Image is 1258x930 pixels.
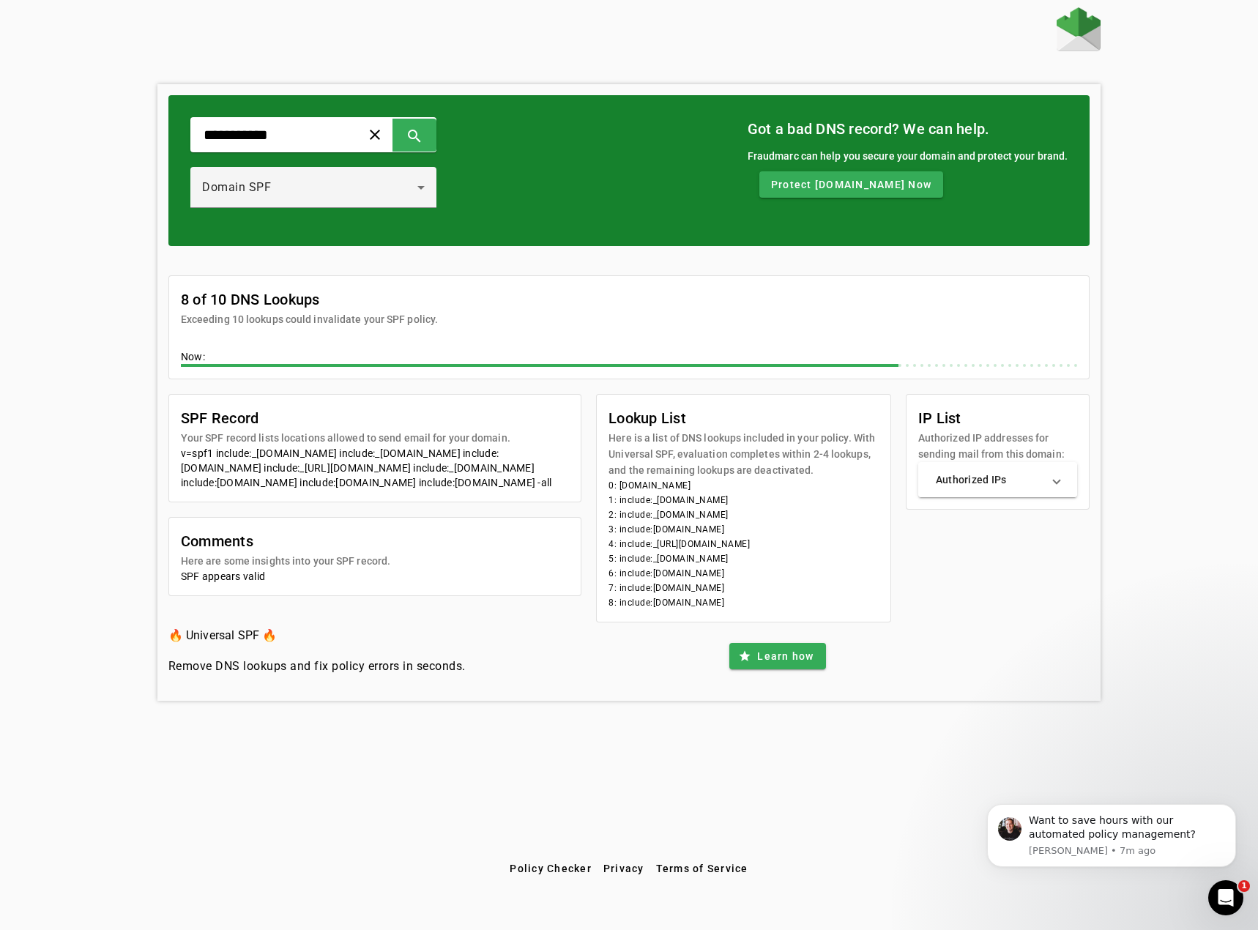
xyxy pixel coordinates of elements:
span: Privacy [603,863,644,874]
li: 7: include:[DOMAIN_NAME] [608,581,879,595]
a: Home [1057,7,1101,55]
mat-card-subtitle: Here are some insights into your SPF record. [181,553,390,569]
span: Domain SPF [202,180,271,194]
li: 6: include:[DOMAIN_NAME] [608,566,879,581]
div: Now: [181,349,1078,367]
button: Policy Checker [504,855,598,882]
li: 2: include:_[DOMAIN_NAME] [608,507,879,522]
h3: 🔥 Universal SPF 🔥 [168,625,466,646]
div: Fraudmarc can help you secure your domain and protect your brand. [748,148,1068,164]
mat-expansion-panel-header: Authorized IPs [918,462,1078,497]
mat-card-title: SPF Record [181,406,510,430]
button: Protect [DOMAIN_NAME] Now [759,171,943,198]
iframe: Intercom live chat [1208,880,1243,915]
h4: Remove DNS lookups and fix policy errors in seconds. [168,658,466,675]
mat-card-subtitle: Exceeding 10 lookups could invalidate your SPF policy. [181,311,438,327]
div: v=spf1 include:_[DOMAIN_NAME] include:_[DOMAIN_NAME] include:[DOMAIN_NAME] include:_[URL][DOMAIN_... [181,446,569,490]
mat-card-title: IP List [918,406,1078,430]
li: 5: include:_[DOMAIN_NAME] [608,551,879,566]
button: Learn how [729,643,825,669]
li: 3: include:[DOMAIN_NAME] [608,522,879,537]
mat-card-title: Comments [181,529,390,553]
mat-card-title: 8 of 10 DNS Lookups [181,288,438,311]
mat-card-subtitle: Authorized IP addresses for sending mail from this domain: [918,430,1078,462]
span: Learn how [757,649,814,663]
span: Policy Checker [510,863,592,874]
mat-card-subtitle: Your SPF record lists locations allowed to send email for your domain. [181,430,510,446]
button: Terms of Service [650,855,754,882]
span: Terms of Service [656,863,748,874]
li: 1: include:_[DOMAIN_NAME] [608,493,879,507]
iframe: Intercom notifications message [965,786,1258,923]
mat-panel-title: Authorized IPs [936,472,1043,487]
li: 0: [DOMAIN_NAME] [608,478,879,493]
span: 1 [1238,880,1250,892]
mat-card-title: Lookup List [608,406,879,430]
span: Protect [DOMAIN_NAME] Now [771,177,931,192]
mat-card-subtitle: Here is a list of DNS lookups included in your policy. With Universal SPF, evaluation completes w... [608,430,879,478]
mat-card-title: Got a bad DNS record? We can help. [748,117,1068,141]
button: Privacy [598,855,650,882]
img: Fraudmarc Logo [1057,7,1101,51]
div: SPF appears valid [181,569,569,584]
li: 8: include:[DOMAIN_NAME] [608,595,879,610]
li: 4: include:_[URL][DOMAIN_NAME] [608,537,879,551]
